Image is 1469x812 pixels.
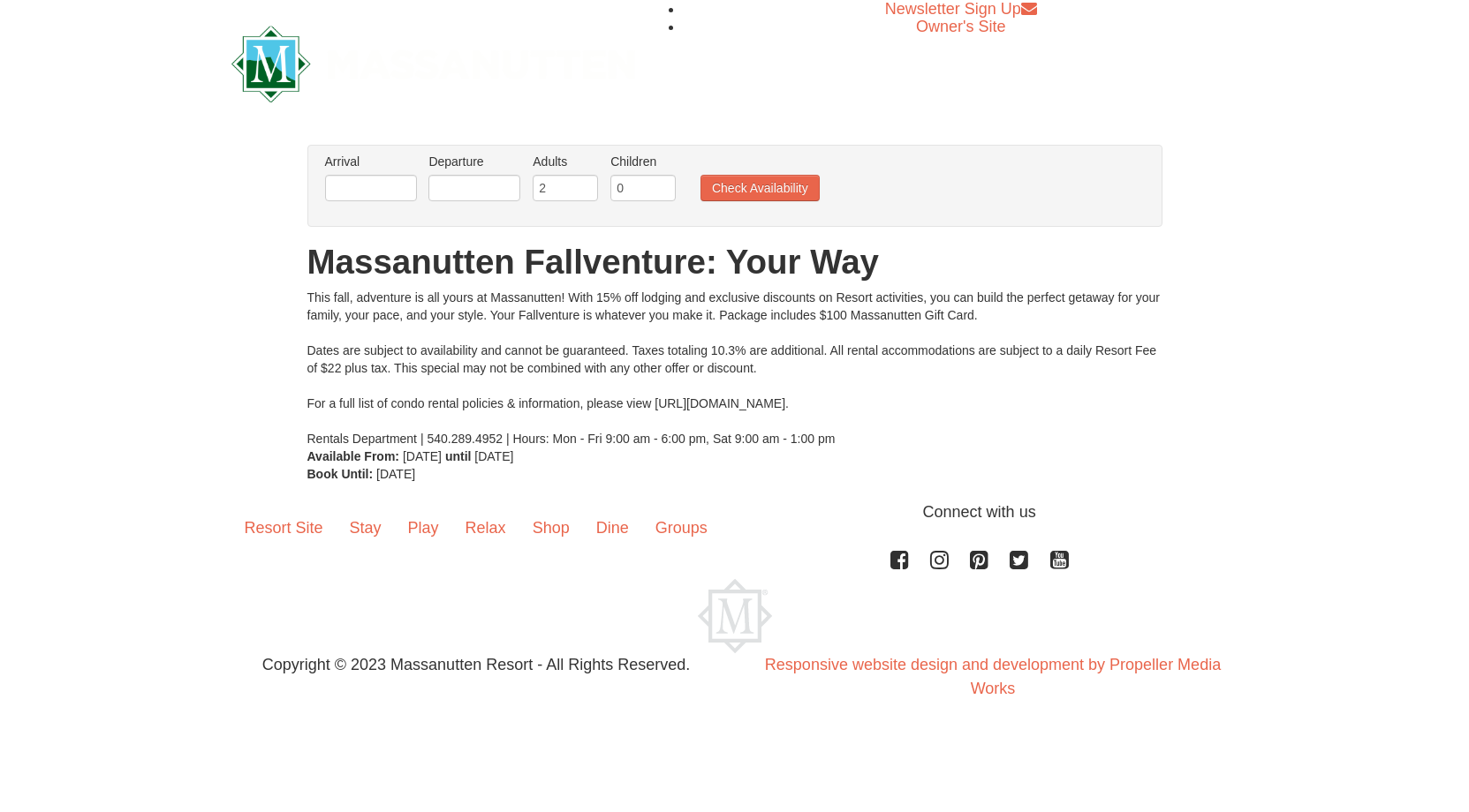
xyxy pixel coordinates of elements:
span: [DATE] [474,449,513,463]
h1: Massanutten Fallventure: Your Way [307,244,1162,280]
a: Massanutten Resort [231,41,636,82]
a: Play [395,500,452,555]
label: Adults [533,153,598,170]
strong: Available From: [307,449,400,463]
a: Owner's Site [916,18,1005,35]
strong: until [445,449,472,463]
img: Massanutten Resort Logo [231,26,636,102]
a: Relax [452,500,519,555]
strong: Book Until: [307,467,374,481]
img: Massanutten Resort Logo [698,579,772,653]
a: Responsive website design and development by Propeller Media Works [765,656,1221,697]
p: Connect with us [231,500,1238,524]
p: Copyright © 2023 Massanutten Resort - All Rights Reserved. [218,653,735,677]
div: This fall, adventure is all yours at Massanutten! With 15% off lodging and exclusive discounts on... [307,289,1162,447]
a: Dine [583,500,642,555]
button: Check Availability [700,175,820,201]
span: [DATE] [403,449,442,463]
label: Departure [428,153,520,170]
label: Arrival [325,153,417,170]
a: Stay [337,500,395,555]
a: Resort Site [231,500,337,555]
span: [DATE] [376,467,415,481]
label: Children [610,153,676,170]
a: Shop [519,500,583,555]
a: Groups [642,500,721,555]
